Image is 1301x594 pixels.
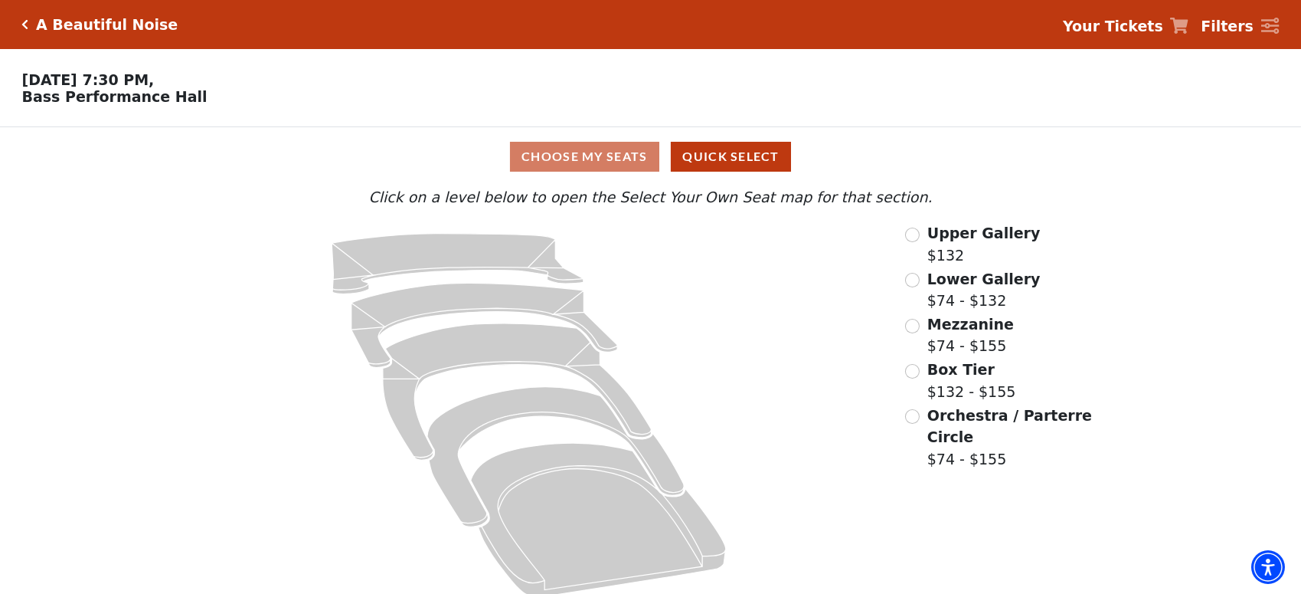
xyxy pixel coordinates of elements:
[927,405,1094,471] label: $74 - $155
[332,234,583,294] path: Upper Gallery - Seats Available: 163
[905,319,920,333] input: Mezzanine$74 - $155
[905,273,920,287] input: Lower Gallery$74 - $132
[1251,550,1285,584] div: Accessibility Menu
[1201,18,1254,34] strong: Filters
[1201,15,1279,38] a: Filters
[1063,18,1163,34] strong: Your Tickets
[671,142,791,172] button: Quick Select
[927,268,1041,312] label: $74 - $132
[905,409,920,424] input: Orchestra / Parterre Circle$74 - $155
[927,313,1014,357] label: $74 - $155
[174,186,1128,208] p: Click on a level below to open the Select Your Own Seat map for that section.
[22,19,29,30] a: Click here to go back to filters
[905,364,920,379] input: Box Tier$132 - $155
[927,359,1016,402] label: $132 - $155
[927,222,1041,266] label: $132
[905,228,920,242] input: Upper Gallery$132
[36,16,178,34] h5: A Beautiful Noise
[927,271,1041,287] span: Lower Gallery
[927,316,1014,333] span: Mezzanine
[927,361,995,378] span: Box Tier
[927,225,1041,241] span: Upper Gallery
[927,407,1092,446] span: Orchestra / Parterre Circle
[1063,15,1188,38] a: Your Tickets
